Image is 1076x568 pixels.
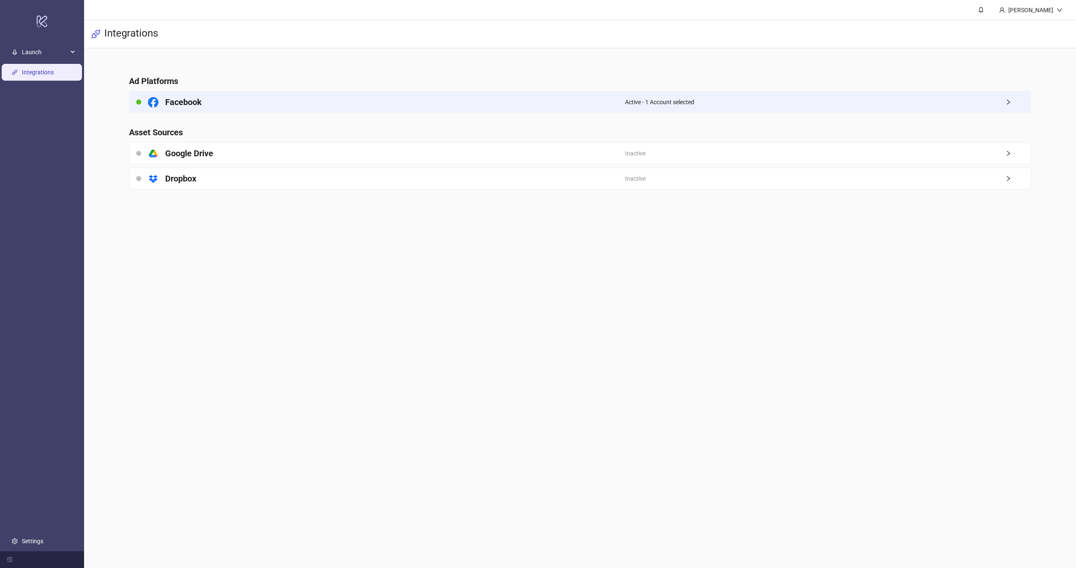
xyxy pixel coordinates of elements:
h3: Integrations [104,27,158,41]
a: Integrations [22,69,54,76]
span: api [91,29,101,39]
a: Settings [22,538,43,544]
span: right [1005,150,1031,156]
a: DropboxInactiveright [129,168,1031,189]
span: Launch [22,44,68,60]
span: Inactive [625,149,646,158]
span: rocket [12,49,18,55]
span: Inactive [625,174,646,183]
a: FacebookActive - 1 Account selectedright [129,91,1031,113]
span: user [999,7,1005,13]
h4: Asset Sources [129,126,1031,138]
h4: Dropbox [165,173,196,184]
h4: Facebook [165,96,202,108]
span: down [1057,7,1063,13]
span: bell [978,7,984,13]
span: right [1005,99,1031,105]
div: [PERSON_NAME] [1005,5,1057,15]
span: right [1005,176,1031,181]
a: Google DriveInactiveright [129,142,1031,164]
span: Active - 1 Account selected [625,97,694,107]
h4: Ad Platforms [129,75,1031,87]
span: menu-fold [7,557,13,563]
h4: Google Drive [165,147,213,159]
